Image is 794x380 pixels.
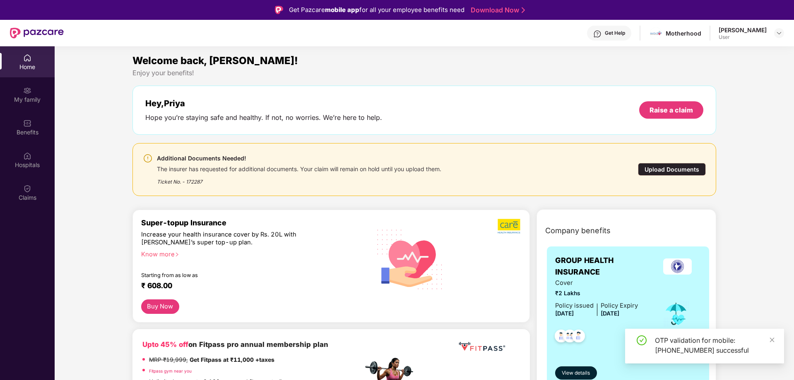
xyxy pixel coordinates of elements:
div: Super-topup Insurance [141,218,363,227]
span: close [769,337,775,343]
span: [DATE] [601,310,619,317]
div: Additional Documents Needed! [157,153,441,163]
img: svg+xml;base64,PHN2ZyBpZD0iSGVscC0zMngzMiIgeG1sbnM9Imh0dHA6Ly93d3cudzMub3JnLzIwMDAvc3ZnIiB3aWR0aD... [593,30,602,38]
img: icon [663,300,690,327]
span: Company benefits [545,225,611,237]
div: Policy issued [555,301,594,311]
div: Get Pazcare for all your employee benefits need [289,5,464,15]
div: Raise a claim [650,105,693,115]
div: Policy Expiry [601,301,638,311]
div: Hey, Priya [145,98,382,108]
del: MRP ₹19,999, [149,356,188,363]
img: svg+xml;base64,PHN2ZyB4bWxucz0iaHR0cDovL3d3dy53My5vcmcvMjAwMC9zdmciIHdpZHRoPSI0OC45NDMiIGhlaWdodD... [568,327,589,347]
img: motherhood%20_%20logo.png [650,27,662,39]
div: OTP validation for mobile: [PHONE_NUMBER] successful [655,335,774,355]
button: Buy Now [141,299,179,314]
a: Download Now [471,6,522,14]
div: Increase your health insurance cover by Rs. 20L with [PERSON_NAME]’s super top-up plan. [141,231,327,247]
img: svg+xml;base64,PHN2ZyB4bWxucz0iaHR0cDovL3d3dy53My5vcmcvMjAwMC9zdmciIHdpZHRoPSI0OC45MTUiIGhlaWdodD... [560,327,580,347]
button: View details [555,366,597,380]
div: [PERSON_NAME] [719,26,767,34]
a: Fitpass gym near you [149,368,192,373]
b: on Fitpass pro annual membership plan [142,340,328,349]
div: Upload Documents [638,163,706,176]
div: Ticket No. - 172287 [157,173,441,186]
div: ₹ 608.00 [141,281,355,291]
span: check-circle [637,335,647,345]
img: svg+xml;base64,PHN2ZyBpZD0iSG9tZSIgeG1sbnM9Imh0dHA6Ly93d3cudzMub3JnLzIwMDAvc3ZnIiB3aWR0aD0iMjAiIG... [23,54,31,62]
b: Upto 45% off [142,340,188,349]
img: svg+xml;base64,PHN2ZyB4bWxucz0iaHR0cDovL3d3dy53My5vcmcvMjAwMC9zdmciIHdpZHRoPSI0OC45NDMiIGhlaWdodD... [551,327,571,347]
div: Starting from as low as [141,272,328,278]
img: svg+xml;base64,PHN2ZyBpZD0iRHJvcGRvd24tMzJ4MzIiIHhtbG5zPSJodHRwOi8vd3d3LnczLm9yZy8yMDAwL3N2ZyIgd2... [776,30,782,36]
img: Stroke [522,6,525,14]
img: fppp.png [457,339,507,354]
img: svg+xml;base64,PHN2ZyBpZD0iSG9zcGl0YWxzIiB4bWxucz0iaHR0cDovL3d3dy53My5vcmcvMjAwMC9zdmciIHdpZHRoPS... [23,152,31,160]
img: svg+xml;base64,PHN2ZyBpZD0iV2FybmluZ18tXzI0eDI0IiBkYXRhLW5hbWU9Ildhcm5pbmcgLSAyNHgyNCIgeG1sbnM9Im... [143,153,153,163]
strong: Get Fitpass at ₹11,000 +taxes [190,356,274,363]
span: [DATE] [555,310,574,317]
div: Enjoy your benefits! [132,69,717,77]
img: svg+xml;base64,PHN2ZyB3aWR0aD0iMjAiIGhlaWdodD0iMjAiIHZpZXdCb3g9IjAgMCAyMCAyMCIgZmlsbD0ibm9uZSIgeG... [23,86,31,95]
span: GROUP HEALTH INSURANCE [555,255,654,278]
div: Know more [141,251,358,256]
img: New Pazcare Logo [10,28,64,38]
img: svg+xml;base64,PHN2ZyBpZD0iQmVuZWZpdHMiIHhtbG5zPSJodHRwOi8vd3d3LnczLm9yZy8yMDAwL3N2ZyIgd2lkdGg9Ij... [23,119,31,127]
span: View details [562,369,590,377]
div: Hope you’re staying safe and healthy. If not, no worries. We’re here to help. [145,113,382,122]
img: svg+xml;base64,PHN2ZyB4bWxucz0iaHR0cDovL3d3dy53My5vcmcvMjAwMC9zdmciIHhtbG5zOnhsaW5rPSJodHRwOi8vd3... [371,219,450,299]
img: Logo [275,6,283,14]
div: The insurer has requested for additional documents. Your claim will remain on hold until you uplo... [157,163,441,173]
strong: mobile app [325,6,359,14]
span: Welcome back, [PERSON_NAME]! [132,55,298,67]
span: right [175,252,179,257]
img: svg+xml;base64,PHN2ZyBpZD0iQ2xhaW0iIHhtbG5zPSJodHRwOi8vd3d3LnczLm9yZy8yMDAwL3N2ZyIgd2lkdGg9IjIwIi... [23,184,31,193]
div: Motherhood [666,29,701,37]
span: ₹2 Lakhs [555,289,638,298]
img: b5dec4f62d2307b9de63beb79f102df3.png [498,218,521,234]
div: User [719,34,767,41]
img: insurerLogo [663,258,692,275]
div: Get Help [605,30,625,36]
span: Cover [555,278,638,288]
